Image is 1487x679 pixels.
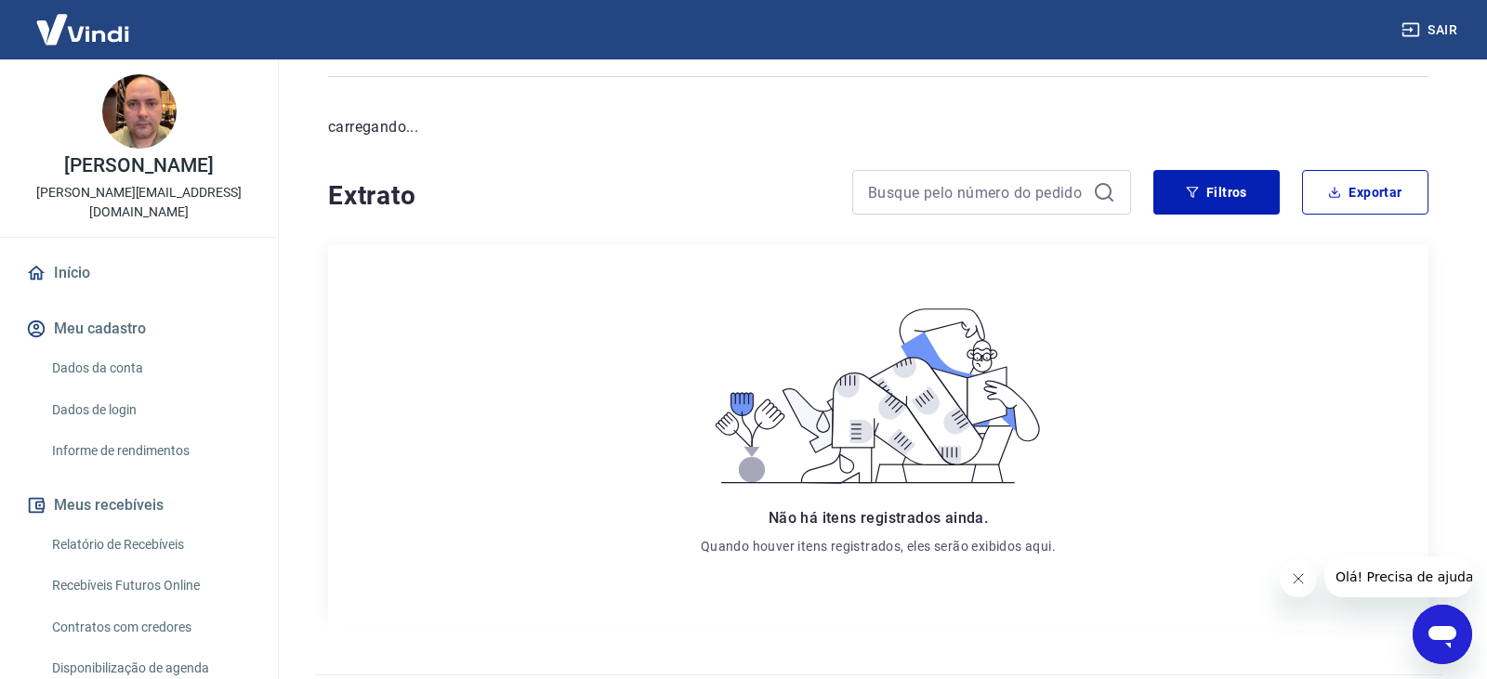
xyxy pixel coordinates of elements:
[45,349,256,387] a: Dados da conta
[45,391,256,429] a: Dados de login
[45,432,256,470] a: Informe de rendimentos
[328,177,830,215] h4: Extrato
[22,253,256,294] a: Início
[1398,13,1465,47] button: Sair
[45,567,256,605] a: Recebíveis Futuros Online
[45,526,256,564] a: Relatório de Recebíveis
[328,116,1428,138] p: carregando...
[11,13,156,28] span: Olá! Precisa de ajuda?
[1413,605,1472,664] iframe: Botão para abrir a janela de mensagens
[868,178,1086,206] input: Busque pelo número do pedido
[1153,170,1280,215] button: Filtros
[45,608,256,646] a: Contratos com credores
[22,308,256,349] button: Meu cadastro
[15,183,263,222] p: [PERSON_NAME][EMAIL_ADDRESS][DOMAIN_NAME]
[1280,560,1317,597] iframe: Fechar mensagem
[64,156,213,176] p: [PERSON_NAME]
[22,1,143,58] img: Vindi
[1324,556,1472,597] iframe: Mensagem da empresa
[22,485,256,526] button: Meus recebíveis
[102,74,177,149] img: 037a5401-2d36-4bb8-b5dc-8e6cbc16c1e2.jpeg
[1302,170,1428,215] button: Exportar
[769,509,988,527] span: Não há itens registrados ainda.
[701,537,1056,555] p: Quando houver itens registrados, eles serão exibidos aqui.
